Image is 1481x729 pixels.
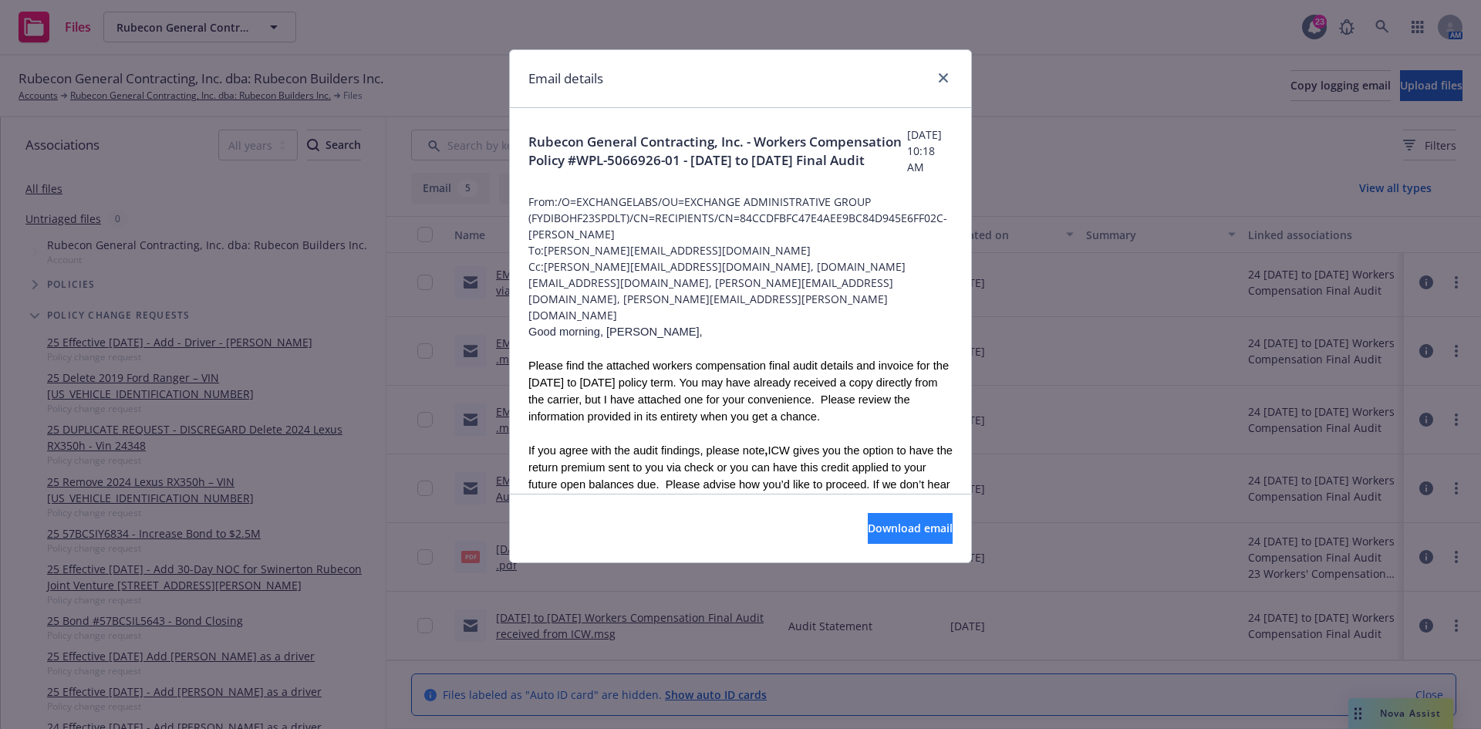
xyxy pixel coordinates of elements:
[528,444,953,525] span: If you agree with the audit findings, please note ICW gives you the option to have the return pre...
[528,258,953,323] span: Cc: [PERSON_NAME][EMAIL_ADDRESS][DOMAIN_NAME], [DOMAIN_NAME][EMAIL_ADDRESS][DOMAIN_NAME], [PERSON...
[907,127,953,175] span: [DATE] 10:18 AM
[868,513,953,544] button: Download email
[528,69,603,89] h1: Email details
[764,444,767,457] b: ,
[868,521,953,535] span: Download email
[528,359,949,389] span: Please find the attached workers compensation final audit details and invoice for the [DATE] to [...
[528,326,703,338] span: Good morning, [PERSON_NAME],
[528,133,907,170] span: Rubecon General Contracting, Inc. - Workers Compensation Policy #WPL-5066926-01 - [DATE] to [DATE...
[528,194,953,242] span: From: /O=EXCHANGELABS/OU=EXCHANGE ADMINISTRATIVE GROUP (FYDIBOHF23SPDLT)/CN=RECIPIENTS/CN=84CCDFB...
[528,376,938,423] span: You may have already received a copy directly from the carrier, but I have attached one for your ...
[934,69,953,87] a: close
[528,242,953,258] span: To: [PERSON_NAME][EMAIL_ADDRESS][DOMAIN_NAME]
